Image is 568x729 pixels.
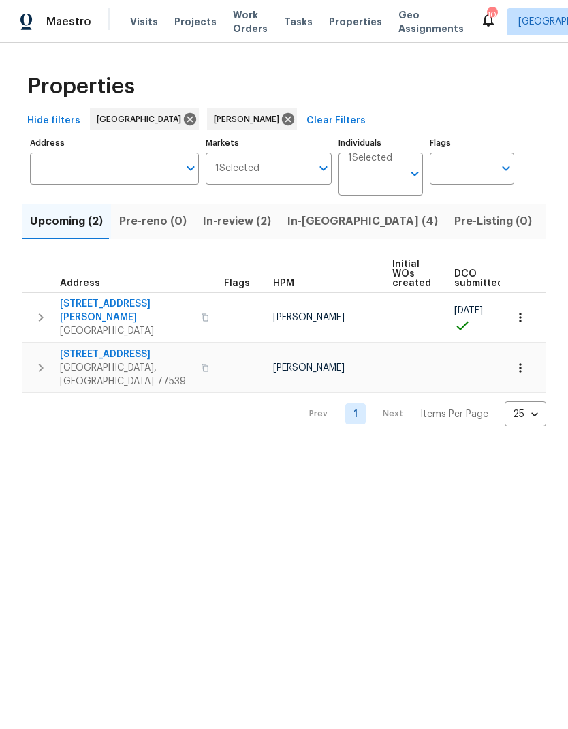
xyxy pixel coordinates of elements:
label: Flags [430,139,514,147]
div: [PERSON_NAME] [207,108,297,130]
span: Work Orders [233,8,268,35]
span: Geo Assignments [398,8,464,35]
label: Markets [206,139,332,147]
span: Upcoming (2) [30,212,103,231]
span: Address [60,279,100,288]
span: Tasks [284,17,313,27]
button: Clear Filters [301,108,371,134]
button: Open [405,164,424,183]
button: Open [314,159,333,178]
span: Properties [27,80,135,93]
span: Flags [224,279,250,288]
span: 1 Selected [348,153,392,164]
span: Pre-reno (0) [119,212,187,231]
span: [STREET_ADDRESS][PERSON_NAME] [60,297,193,324]
span: Pre-Listing (0) [454,212,532,231]
p: Items Per Page [420,407,488,421]
span: [STREET_ADDRESS] [60,347,193,361]
label: Address [30,139,199,147]
span: [PERSON_NAME] [273,363,345,373]
span: Properties [329,15,382,29]
div: 10 [487,8,496,22]
span: [PERSON_NAME] [273,313,345,322]
div: [GEOGRAPHIC_DATA] [90,108,199,130]
span: Hide filters [27,112,80,129]
span: [GEOGRAPHIC_DATA], [GEOGRAPHIC_DATA] 77539 [60,361,193,388]
label: Individuals [338,139,423,147]
a: Goto page 1 [345,403,366,424]
button: Hide filters [22,108,86,134]
span: [GEOGRAPHIC_DATA] [60,324,193,338]
span: DCO submitted [454,269,503,288]
div: 25 [505,397,546,432]
span: In-[GEOGRAPHIC_DATA] (4) [287,212,438,231]
button: Open [496,159,516,178]
span: Projects [174,15,217,29]
span: 1 Selected [215,163,259,174]
span: [DATE] [454,306,483,315]
span: In-review (2) [203,212,271,231]
span: [PERSON_NAME] [214,112,285,126]
span: Visits [130,15,158,29]
span: HPM [273,279,294,288]
span: [GEOGRAPHIC_DATA] [97,112,187,126]
nav: Pagination Navigation [296,401,546,426]
span: Clear Filters [306,112,366,129]
button: Open [181,159,200,178]
span: Initial WOs created [392,260,431,288]
span: Maestro [46,15,91,29]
